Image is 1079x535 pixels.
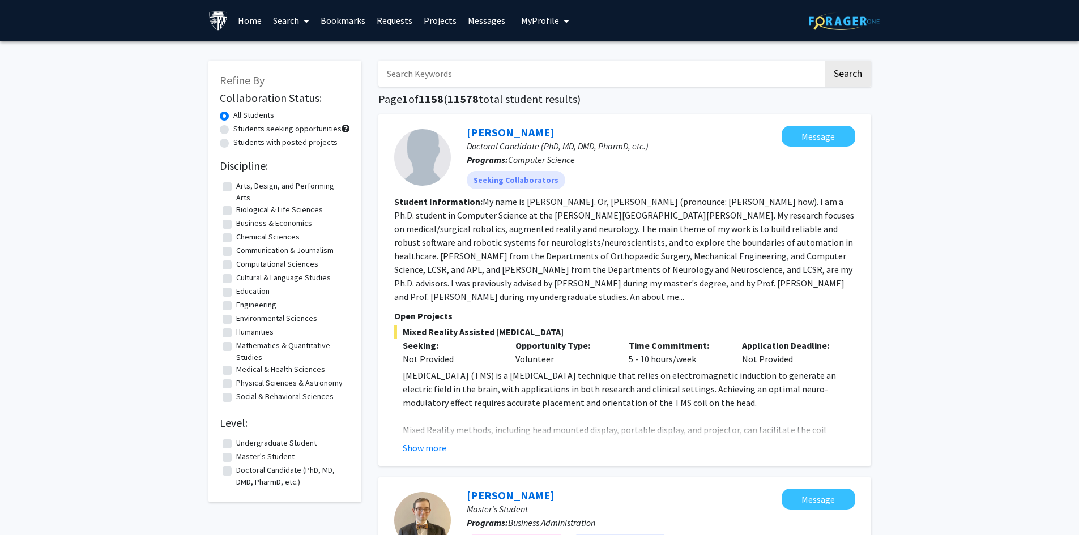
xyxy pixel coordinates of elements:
a: Messages [462,1,511,40]
input: Search Keywords [378,61,823,87]
span: Doctoral Candidate (PhD, MD, DMD, PharmD, etc.) [467,140,649,152]
a: [PERSON_NAME] [467,488,554,502]
label: Students seeking opportunities [233,123,342,135]
label: Computational Sciences [236,258,318,270]
label: Master's Student [236,451,295,463]
button: Message Andrew Michaelson [782,489,855,510]
span: Computer Science [508,154,575,165]
span: Open Projects [394,310,453,322]
span: Master's Student [467,503,528,515]
img: ForagerOne Logo [809,12,880,30]
h2: Discipline: [220,159,350,173]
a: Home [232,1,267,40]
label: Engineering [236,299,276,311]
label: Business & Economics [236,217,312,229]
a: Requests [371,1,418,40]
div: Volunteer [507,339,620,366]
a: Search [267,1,315,40]
h2: Collaboration Status: [220,91,350,105]
span: 1 [402,92,408,106]
span: My Profile [521,15,559,26]
b: Student Information: [394,196,483,207]
p: Opportunity Type: [515,339,612,352]
a: Projects [418,1,462,40]
span: Business Administration [508,517,595,528]
h2: Level: [220,416,350,430]
iframe: Chat [8,484,48,527]
button: Message Yihao Liu [782,126,855,147]
label: Biological & Life Sciences [236,204,323,216]
div: Not Provided [733,339,847,366]
span: Mixed Reality Assisted [MEDICAL_DATA] [394,325,855,339]
mat-chip: Seeking Collaborators [467,171,565,189]
label: Education [236,285,270,297]
label: Humanities [236,326,274,338]
label: Chemical Sciences [236,231,300,243]
span: Refine By [220,73,265,87]
a: Bookmarks [315,1,371,40]
span: 11578 [447,92,479,106]
label: Cultural & Language Studies [236,272,331,284]
fg-read-more: My name is [PERSON_NAME]. Or, [PERSON_NAME] (pronounce: [PERSON_NAME] how). I am a Ph.D. student ... [394,196,854,302]
button: Search [825,61,871,87]
div: Not Provided [403,352,499,366]
a: [PERSON_NAME] [467,125,554,139]
span: 1158 [419,92,443,106]
p: Application Deadline: [742,339,838,352]
label: Arts, Design, and Performing Arts [236,180,347,204]
label: Environmental Sciences [236,313,317,324]
div: 5 - 10 hours/week [620,339,733,366]
button: Show more [403,441,446,455]
label: Undergraduate Student [236,437,317,449]
p: Seeking: [403,339,499,352]
b: Programs: [467,154,508,165]
label: Doctoral Candidate (PhD, MD, DMD, PharmD, etc.) [236,464,347,488]
h1: Page of ( total student results) [378,92,871,106]
label: All Students [233,109,274,121]
label: Physical Sciences & Astronomy [236,377,343,389]
img: Johns Hopkins University Logo [208,11,228,31]
span: [MEDICAL_DATA] (TMS) is a [MEDICAL_DATA] technique that relies on electromagnetic induction to ge... [403,370,836,408]
label: Medical & Health Sciences [236,363,325,375]
label: Mathematics & Quantitative Studies [236,340,347,363]
label: Communication & Journalism [236,245,334,256]
label: Social & Behavioral Sciences [236,391,334,403]
p: Mixed Reality methods, including head mounted display, portable display, and projector, can facil... [403,423,855,450]
p: Time Commitment: [629,339,725,352]
label: Students with posted projects [233,136,338,148]
b: Programs: [467,517,508,528]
